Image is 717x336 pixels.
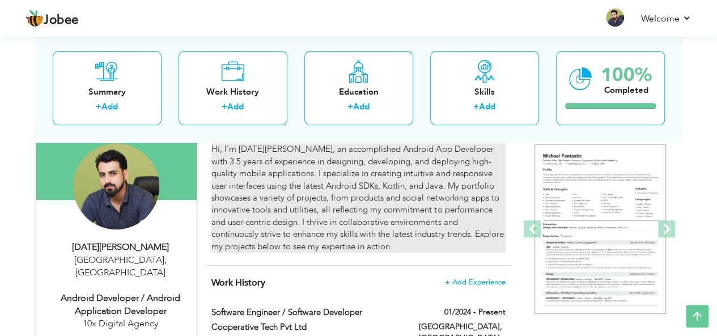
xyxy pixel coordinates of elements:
[641,12,691,25] a: Welcome
[211,307,402,318] label: Software Engineer / Software Developer
[73,143,159,229] img: RAJA IRFAN Khan
[211,321,402,333] label: Cooperative Tech Pvt Ltd
[101,101,118,113] a: Add
[62,86,152,98] div: Summary
[606,8,624,27] img: Profile Img
[26,10,44,28] img: jobee.io
[44,14,79,27] span: Jobee
[444,307,506,318] label: 01/2024 - Present
[473,101,479,113] label: +
[439,86,530,98] div: Skills
[445,278,506,286] span: + Add Experience
[479,101,495,113] a: Add
[45,254,197,280] div: [GEOGRAPHIC_DATA] [GEOGRAPHIC_DATA]
[45,292,197,318] div: Android Developer / Android Application Developer
[601,84,652,96] div: Completed
[222,101,227,113] label: +
[211,277,265,289] span: Work History
[353,101,370,113] a: Add
[45,241,197,254] div: [DATE][PERSON_NAME]
[188,86,278,98] div: Work History
[601,66,652,84] div: 100%
[347,101,353,113] label: +
[211,143,505,253] div: Hi, I'm [DATE][PERSON_NAME], an accomplished Android App Developer with 3.5 years of experience i...
[96,101,101,113] label: +
[26,10,79,28] a: Jobee
[227,101,244,113] a: Add
[164,254,167,266] span: ,
[45,317,197,330] div: 10x Digital Agency
[211,277,505,288] h4: This helps to show the companies you have worked for.
[313,86,404,98] div: Education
